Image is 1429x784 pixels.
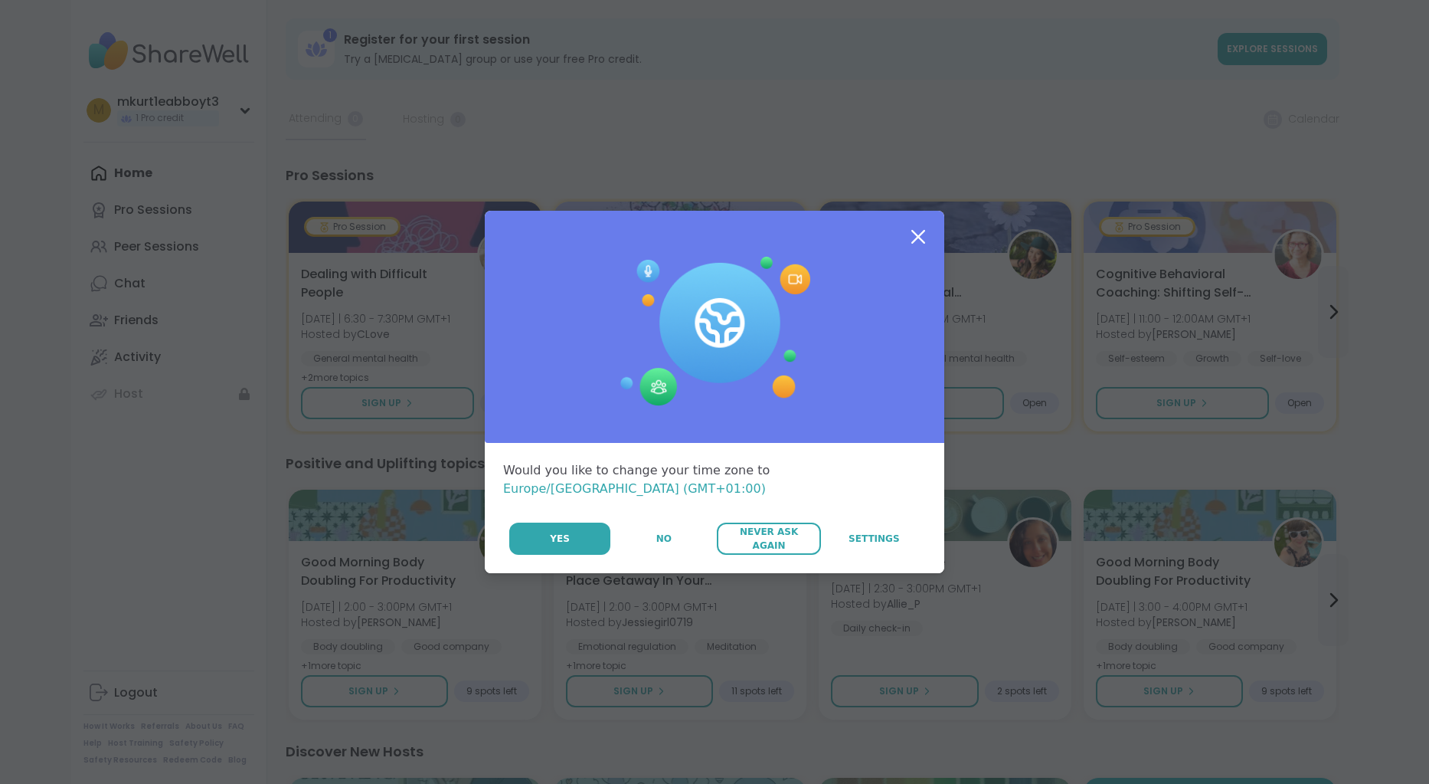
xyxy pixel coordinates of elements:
[550,532,570,546] span: Yes
[612,523,715,555] button: No
[656,532,672,546] span: No
[717,523,820,555] button: Never Ask Again
[509,523,610,555] button: Yes
[503,481,766,496] span: Europe/[GEOGRAPHIC_DATA] (GMT+01:00)
[724,525,813,553] span: Never Ask Again
[503,461,926,498] div: Would you like to change your time zone to
[822,523,926,555] a: Settings
[619,257,810,407] img: Session Experience
[849,532,900,546] span: Settings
